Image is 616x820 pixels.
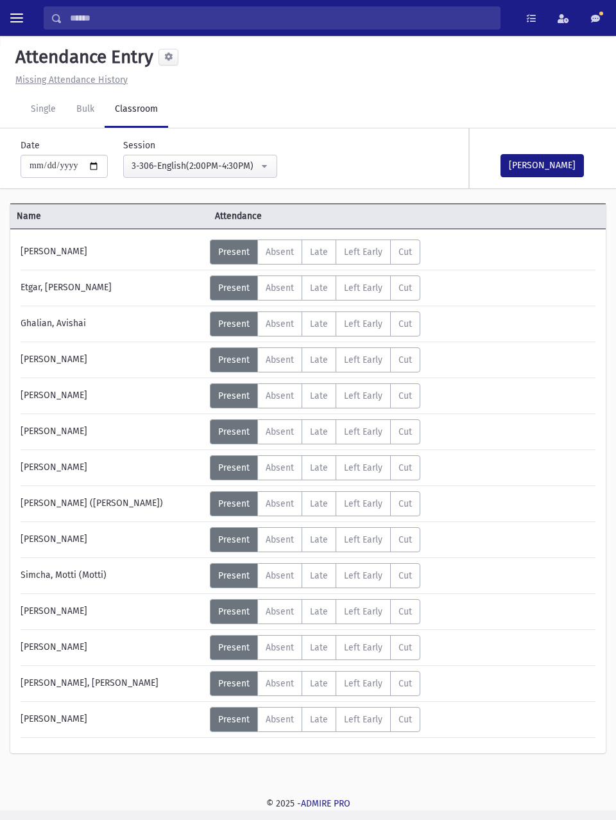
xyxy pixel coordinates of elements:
span: Left Early [344,498,382,509]
div: Simcha, Motti (Motti) [14,563,210,588]
label: Session [123,139,155,152]
div: AttTypes [210,311,420,336]
span: Present [218,318,250,329]
div: AttTypes [210,527,420,552]
span: Absent [266,283,294,293]
span: Late [310,462,328,473]
span: Left Early [344,462,382,473]
div: AttTypes [210,635,420,660]
span: Late [310,642,328,653]
span: Late [310,390,328,401]
a: Missing Attendance History [10,74,128,85]
div: [PERSON_NAME] [14,635,210,660]
span: Present [218,570,250,581]
div: AttTypes [210,240,420,265]
label: Date [21,139,40,152]
u: Missing Attendance History [15,74,128,85]
span: Present [218,390,250,401]
span: Cut [398,498,412,509]
div: AttTypes [210,383,420,408]
span: Present [218,642,250,653]
span: Absent [266,390,294,401]
div: AttTypes [210,563,420,588]
span: Absent [266,714,294,725]
span: Absent [266,354,294,365]
span: Cut [398,462,412,473]
span: Absent [266,642,294,653]
div: [PERSON_NAME] [14,527,210,552]
span: Absent [266,498,294,509]
span: Cut [398,678,412,689]
span: Left Early [344,678,382,689]
span: Late [310,318,328,329]
div: [PERSON_NAME] [14,455,210,480]
div: AttTypes [210,707,420,732]
span: Present [218,462,250,473]
div: AttTypes [210,455,420,480]
span: Present [218,606,250,617]
span: Left Early [344,354,382,365]
span: Present [218,714,250,725]
span: Cut [398,247,412,257]
span: Present [218,247,250,257]
span: Cut [398,714,412,725]
div: AttTypes [210,491,420,516]
span: Late [310,714,328,725]
a: Bulk [66,92,105,128]
div: © 2025 - [10,797,606,810]
span: Late [310,498,328,509]
span: Cut [398,642,412,653]
span: Cut [398,534,412,545]
span: Late [310,606,328,617]
span: Present [218,498,250,509]
span: Late [310,534,328,545]
span: Cut [398,283,412,293]
h5: Attendance Entry [10,46,153,68]
input: Search [62,6,500,30]
span: Left Early [344,642,382,653]
a: Single [21,92,66,128]
span: Left Early [344,570,382,581]
div: [PERSON_NAME] [14,347,210,372]
span: Present [218,354,250,365]
span: Left Early [344,247,382,257]
div: AttTypes [210,347,420,372]
span: Left Early [344,283,382,293]
span: Cut [398,390,412,401]
span: Name [10,209,209,223]
span: Left Early [344,606,382,617]
div: AttTypes [210,419,420,444]
span: Present [218,283,250,293]
span: Cut [398,318,412,329]
span: Present [218,678,250,689]
span: Late [310,283,328,293]
span: Cut [398,570,412,581]
span: Left Early [344,714,382,725]
div: [PERSON_NAME] ([PERSON_NAME]) [14,491,210,516]
div: AttTypes [210,599,420,624]
span: Late [310,426,328,437]
span: Absent [266,534,294,545]
span: Left Early [344,390,382,401]
button: 3-306-English(2:00PM-4:30PM) [123,155,277,178]
span: Late [310,247,328,257]
span: Absent [266,570,294,581]
div: [PERSON_NAME] [14,599,210,624]
span: Absent [266,318,294,329]
span: Cut [398,606,412,617]
span: Late [310,570,328,581]
span: Left Early [344,318,382,329]
a: Classroom [105,92,168,128]
div: [PERSON_NAME] [14,383,210,408]
span: Late [310,354,328,365]
span: Absent [266,606,294,617]
span: Present [218,426,250,437]
div: [PERSON_NAME] [14,240,210,265]
button: toggle menu [5,6,28,30]
span: Absent [266,678,294,689]
div: AttTypes [210,275,420,301]
span: Attendance [209,209,556,223]
div: [PERSON_NAME], [PERSON_NAME] [14,671,210,696]
span: Left Early [344,534,382,545]
div: [PERSON_NAME] [14,419,210,444]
